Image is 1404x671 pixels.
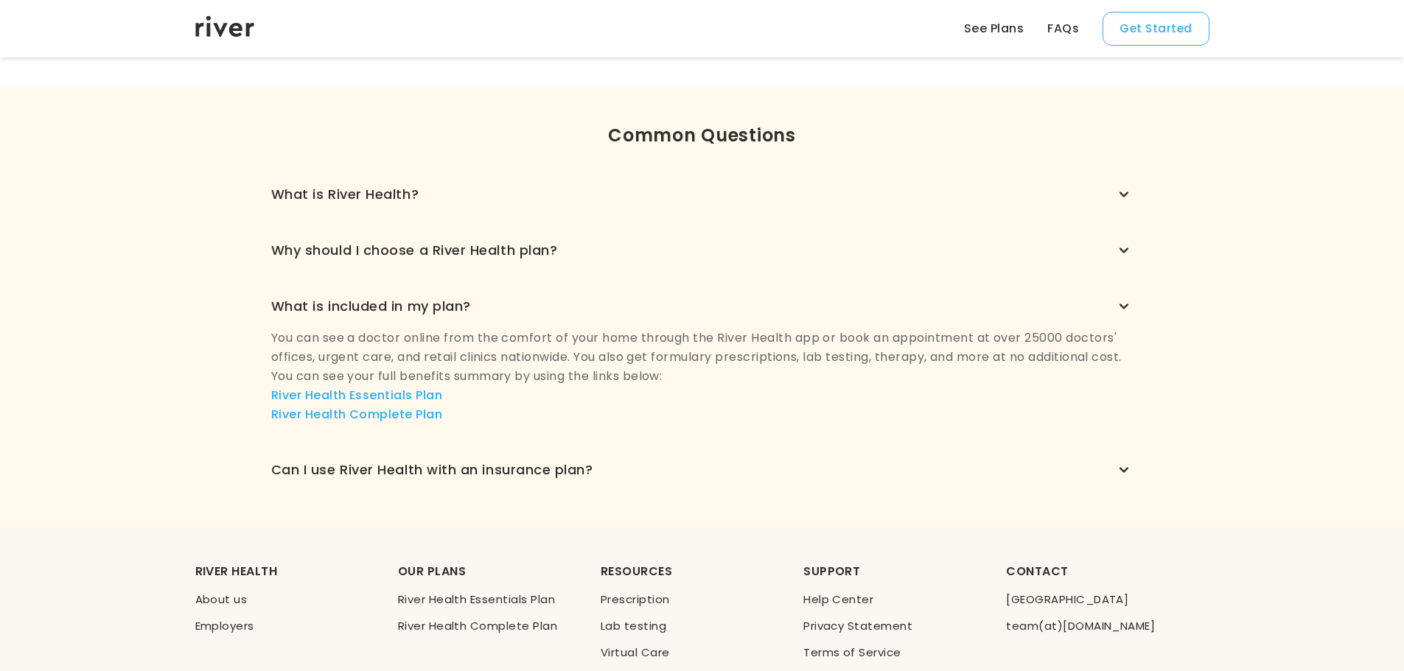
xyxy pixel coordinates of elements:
[1006,563,1209,580] div: CONTACT
[803,644,901,660] a: Terms of Service
[601,563,803,580] div: RESOURCES
[271,184,419,205] div: What is River Health?
[1103,12,1209,46] button: Get Started
[271,240,558,261] div: Why should I choose a River Health plan?
[195,591,248,607] a: About us
[601,618,666,633] a: Lab testing
[271,460,593,480] div: Can I use River Health with an insurance plan?
[398,618,557,633] a: River Health Complete Plan
[803,591,873,607] a: Help Center
[271,296,471,317] div: What is included in my plan?
[398,563,601,580] div: OUR PLANS
[271,406,442,423] a: River Health Complete Plan
[271,387,442,404] a: River Health Essentials Plan
[1047,20,1079,38] a: FAQs
[803,563,1006,580] div: SUPPORT
[195,563,398,580] div: RIVER HEALTH
[398,591,555,607] a: River Health Essentials Plan
[601,644,670,660] a: Virtual Care
[601,591,670,607] a: Prescription
[803,618,912,633] a: Privacy Statement
[1006,589,1209,610] li: [GEOGRAPHIC_DATA]
[195,618,254,633] a: Employers
[271,329,1134,424] p: You can see a doctor online from the comfort of your home through the River Health app or book an...
[195,122,1209,149] div: Common Questions
[1006,616,1209,636] li: team(at)[DOMAIN_NAME]
[964,20,1024,38] a: See Plans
